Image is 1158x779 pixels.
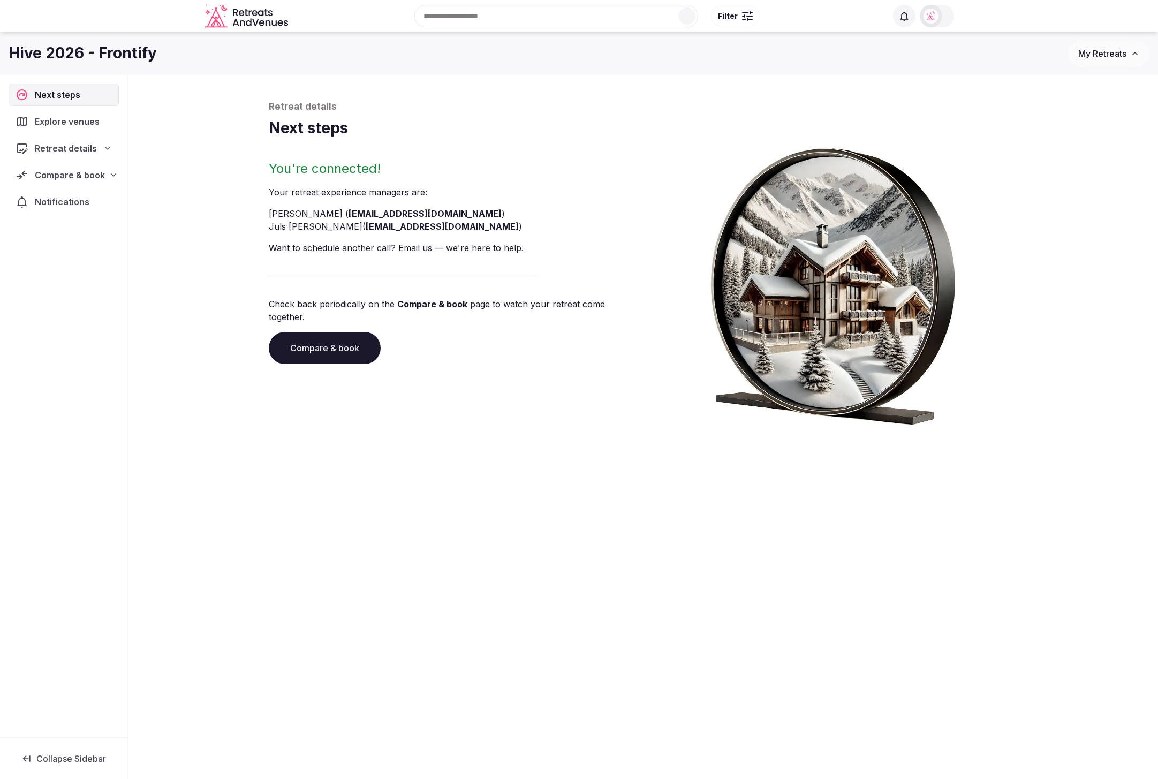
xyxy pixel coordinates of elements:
[269,298,639,323] p: Check back periodically on the page to watch your retreat come together.
[718,11,738,21] span: Filter
[269,186,639,199] p: Your retreat experience manager s are :
[35,169,105,181] span: Compare & book
[1068,40,1149,67] button: My Retreats
[205,4,290,28] svg: Retreats and Venues company logo
[269,118,1018,139] h1: Next steps
[9,84,119,106] a: Next steps
[9,191,119,213] a: Notifications
[269,207,639,220] li: [PERSON_NAME] ( )
[269,160,639,177] h2: You're connected!
[711,6,760,26] button: Filter
[1078,48,1126,59] span: My Retreats
[691,139,975,425] img: Winter chalet retreat in picture frame
[269,241,639,254] p: Want to schedule another call? Email us — we're here to help.
[35,142,97,155] span: Retreat details
[35,195,94,208] span: Notifications
[205,4,290,28] a: Visit the homepage
[269,332,381,364] a: Compare & book
[9,43,157,64] h1: Hive 2026 - Frontify
[397,299,467,309] a: Compare & book
[9,747,119,770] button: Collapse Sidebar
[269,101,1018,114] p: Retreat details
[349,208,502,219] a: [EMAIL_ADDRESS][DOMAIN_NAME]
[9,110,119,133] a: Explore venues
[35,115,104,128] span: Explore venues
[924,9,938,24] img: miaceralde
[36,753,106,764] span: Collapse Sidebar
[269,220,639,233] li: Juls [PERSON_NAME] ( )
[35,88,85,101] span: Next steps
[366,221,519,232] a: [EMAIL_ADDRESS][DOMAIN_NAME]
